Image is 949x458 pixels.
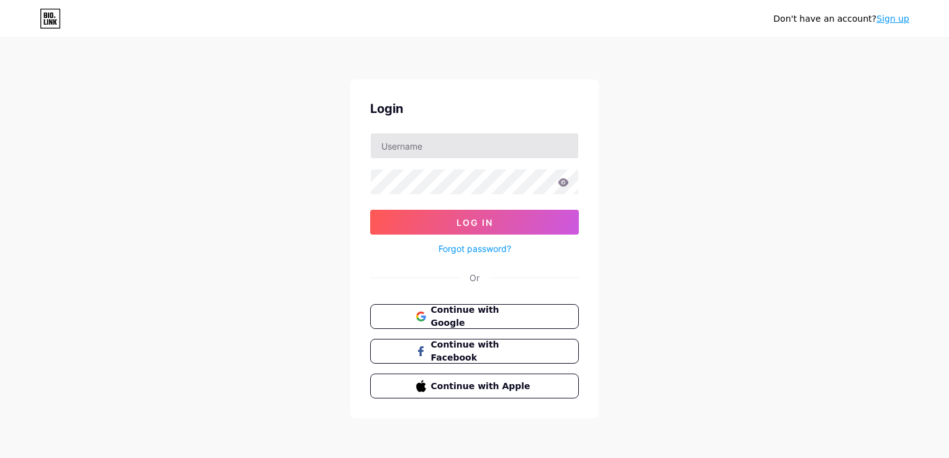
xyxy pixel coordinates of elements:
[370,304,579,329] button: Continue with Google
[773,12,909,25] div: Don't have an account?
[431,303,534,330] span: Continue with Google
[370,374,579,398] button: Continue with Apple
[371,133,578,158] input: Username
[438,242,511,255] a: Forgot password?
[370,99,579,118] div: Login
[456,217,493,228] span: Log In
[470,271,479,284] div: Or
[370,210,579,235] button: Log In
[431,338,534,364] span: Continue with Facebook
[431,380,534,393] span: Continue with Apple
[876,14,909,24] a: Sign up
[370,339,579,364] button: Continue with Facebook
